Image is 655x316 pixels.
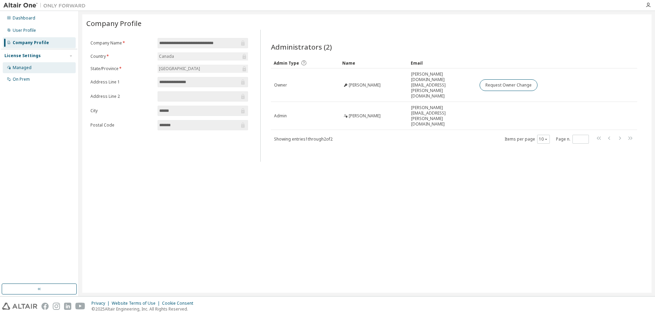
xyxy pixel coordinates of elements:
span: Owner [274,82,287,88]
div: Privacy [91,301,112,306]
span: [PERSON_NAME] [349,82,381,88]
div: On Prem [13,77,30,82]
div: Company Profile [13,40,49,45]
img: facebook.svg [41,303,49,310]
label: Company Name [90,40,153,46]
label: Address Line 1 [90,79,153,85]
span: [PERSON_NAME] [349,113,381,119]
button: Request Owner Change [480,79,537,91]
div: Cookie Consent [162,301,197,306]
span: Items per page [505,135,550,144]
label: Address Line 2 [90,94,153,99]
span: Admin Type [274,60,299,66]
div: Dashboard [13,15,35,21]
div: License Settings [4,53,41,58]
span: Showing entries 1 through 2 of 2 [274,136,333,142]
div: Managed [13,65,32,70]
div: User Profile [13,28,36,33]
div: Website Terms of Use [112,301,162,306]
img: Altair One [3,2,89,9]
img: youtube.svg [75,303,85,310]
div: Canada [158,52,248,61]
span: Page n. [556,135,589,144]
p: © 2025 Altair Engineering, Inc. All Rights Reserved. [91,306,197,312]
label: State/Province [90,66,153,71]
span: [PERSON_NAME][DOMAIN_NAME][EMAIL_ADDRESS][PERSON_NAME][DOMAIN_NAME] [411,71,473,99]
span: [PERSON_NAME][EMAIL_ADDRESS][PERSON_NAME][DOMAIN_NAME] [411,105,473,127]
span: Company Profile [86,18,141,28]
img: altair_logo.svg [2,303,37,310]
button: 10 [539,136,548,142]
img: instagram.svg [53,303,60,310]
span: Administrators (2) [271,42,332,52]
div: [GEOGRAPHIC_DATA] [158,65,248,73]
label: Postal Code [90,122,153,128]
div: Canada [158,53,175,60]
div: Name [342,57,405,68]
img: linkedin.svg [64,303,71,310]
div: Email [411,57,474,68]
label: Country [90,54,153,59]
label: City [90,108,153,114]
span: Admin [274,113,287,119]
div: [GEOGRAPHIC_DATA] [158,65,201,73]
